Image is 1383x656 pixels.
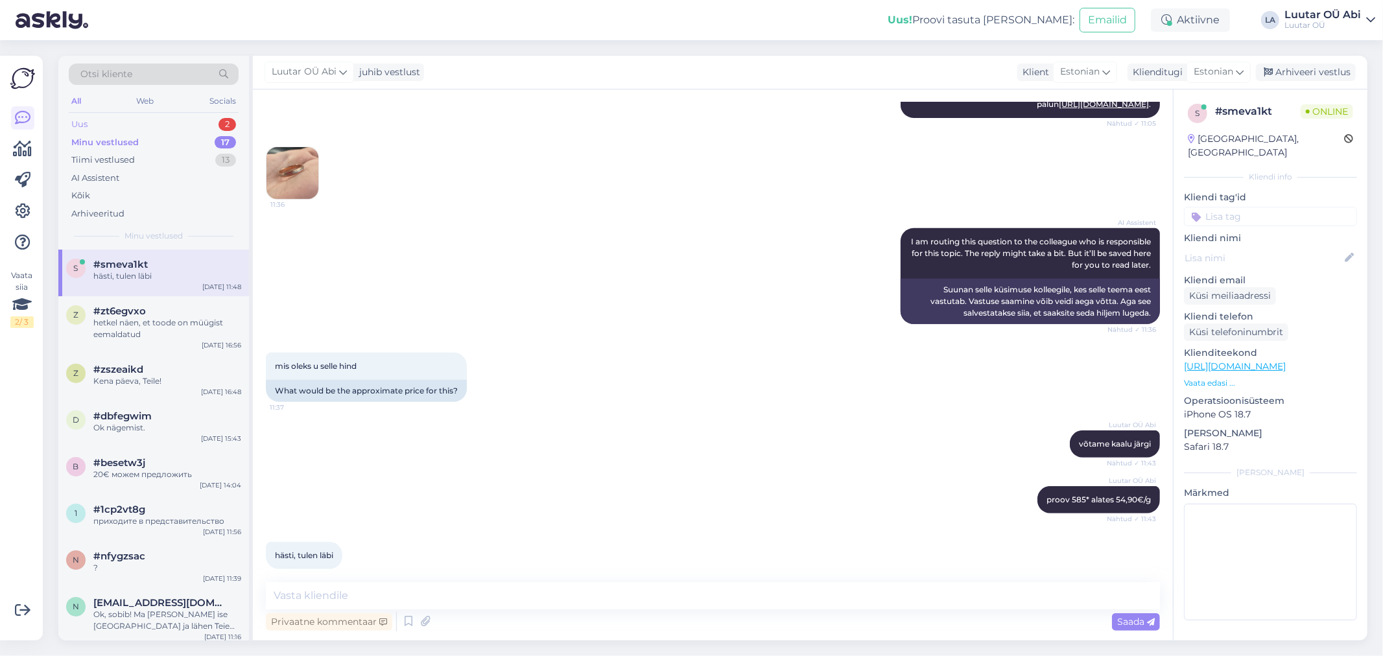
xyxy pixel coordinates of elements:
p: Kliendi email [1184,274,1357,287]
span: #zszeaikd [93,364,143,375]
span: s [74,263,78,273]
span: #zt6egvxo [93,305,146,317]
a: Luutar OÜ AbiLuutar OÜ [1284,10,1375,30]
span: d [73,415,79,425]
span: Otsi kliente [80,67,132,81]
span: Luutar OÜ Abi [1107,420,1156,430]
div: [DATE] 14:04 [200,480,241,490]
div: Klienditugi [1128,65,1183,79]
p: Vaata edasi ... [1184,377,1357,389]
span: Nähtud ✓ 11:05 [1107,119,1156,128]
div: Luutar OÜ Abi [1284,10,1361,20]
div: AI Assistent [71,172,119,185]
div: [DATE] 16:56 [202,340,241,350]
p: Kliendi tag'id [1184,191,1357,204]
div: Klient [1017,65,1049,79]
div: Kena päeva, Teile! [93,375,241,387]
span: Nähtud ✓ 11:43 [1107,514,1156,524]
span: hästi, tulen läbi [275,550,333,560]
span: 11:36 [270,200,319,209]
span: Nähtud ✓ 11:43 [1107,458,1156,468]
input: Lisa nimi [1185,251,1342,265]
p: Kliendi telefon [1184,310,1357,323]
div: juhib vestlust [354,65,420,79]
p: Safari 18.7 [1184,440,1357,454]
div: Proovi tasuta [PERSON_NAME]: [888,12,1074,28]
div: Küsi meiliaadressi [1184,287,1276,305]
div: приходите в представительство [93,515,241,527]
div: Aktiivne [1151,8,1230,32]
p: [PERSON_NAME] [1184,427,1357,440]
div: [GEOGRAPHIC_DATA], [GEOGRAPHIC_DATA] [1188,132,1344,159]
span: #smeva1kt [93,259,148,270]
div: 20€ можем предложить [93,469,241,480]
div: Kõik [71,189,90,202]
span: Online [1301,104,1353,119]
span: mis oleks u selle hind [275,361,357,371]
img: Askly Logo [10,66,35,91]
span: võtame kaalu järgi [1079,439,1151,449]
span: 11:48 [270,570,318,580]
span: z [73,368,78,378]
button: Emailid [1080,8,1135,32]
span: 1 [75,508,77,518]
div: Uus [71,118,88,131]
input: Lisa tag [1184,207,1357,226]
div: 13 [215,154,236,167]
div: What would be the approximate price for this? [266,380,467,402]
div: Tiimi vestlused [71,154,135,167]
div: [DATE] 11:56 [203,527,241,537]
span: s [1196,108,1200,118]
div: LA [1261,11,1279,29]
span: z [73,310,78,320]
span: Minu vestlused [124,230,183,242]
div: Suunan selle küsimuse kolleegile, kes selle teema eest vastutab. Vastuse saamine võib veidi aega ... [901,279,1160,324]
div: 17 [215,136,236,149]
div: # smeva1kt [1215,104,1301,119]
p: Operatsioonisüsteem [1184,394,1357,408]
span: proov 585* alates 54,90€/g [1046,495,1151,504]
span: n [73,602,79,611]
span: b [73,462,79,471]
p: Kliendi nimi [1184,231,1357,245]
span: I am routing this question to the colleague who is responsible for this topic. The reply might ta... [911,237,1153,270]
div: [DATE] 11:48 [202,282,241,292]
div: [DATE] 16:48 [201,387,241,397]
div: All [69,93,84,110]
div: [DATE] 11:16 [204,632,241,642]
div: Arhiveeritud [71,207,124,220]
span: #besetw3j [93,457,145,469]
p: iPhone OS 18.7 [1184,408,1357,421]
a: [URL][DOMAIN_NAME] [1059,99,1149,109]
b: Uus! [888,14,912,26]
div: Ok, sobib! Ma [PERSON_NAME] ise [GEOGRAPHIC_DATA] ja lähen Teie esindusest siis [PERSON_NAME] lõu... [93,609,241,632]
div: Kliendi info [1184,171,1357,183]
span: n [73,555,79,565]
span: Estonian [1194,65,1233,79]
div: Ok nägemist. [93,422,241,434]
div: 2 / 3 [10,316,34,328]
span: #1cp2vt8g [93,504,145,515]
div: Socials [207,93,239,110]
div: [DATE] 11:39 [203,574,241,583]
div: Minu vestlused [71,136,139,149]
div: Privaatne kommentaar [266,613,392,631]
span: Saada [1117,616,1155,627]
span: AI Assistent [1107,218,1156,228]
div: hetkel näen, et toode on müügist eemaldatud [93,317,241,340]
div: Web [134,93,157,110]
p: Märkmed [1184,486,1357,500]
span: Luutar OÜ Abi [272,65,337,79]
div: hästi, tulen läbi [93,270,241,282]
p: Klienditeekond [1184,346,1357,360]
div: Arhiveeri vestlus [1256,64,1356,81]
span: #dbfegwim [93,410,152,422]
span: neverend@tuta.io [93,597,228,609]
div: [PERSON_NAME] [1184,467,1357,478]
div: [DATE] 15:43 [201,434,241,443]
a: [URL][DOMAIN_NAME] [1184,360,1286,372]
div: 2 [219,118,236,131]
span: Luutar OÜ Abi [1107,476,1156,486]
div: Vaata siia [10,270,34,328]
div: Küsi telefoninumbrit [1184,323,1288,341]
